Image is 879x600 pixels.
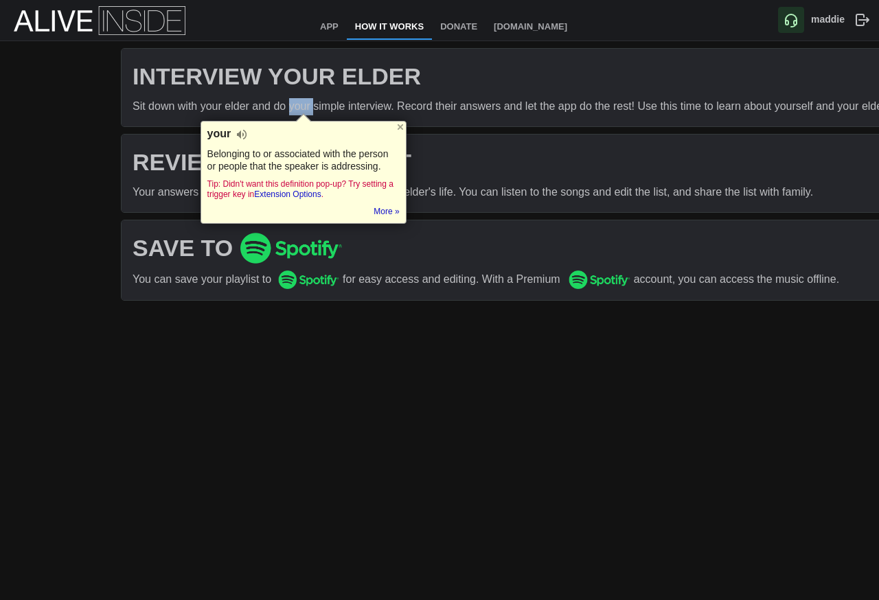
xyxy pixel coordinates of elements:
[432,15,486,40] a: Donate
[811,14,845,25] b: maddie
[347,15,432,40] a: How It Works
[486,15,575,40] a: [DOMAIN_NAME]
[14,6,185,35] img: Alive Inside Logo
[569,270,630,289] img: Spotify_Logo_RGB_Green.9ff49e53.png
[240,233,343,264] img: Spotify_Logo_RGB_Green.9ff49e53.png
[278,270,339,289] img: Spotify_Logo_RGB_Green.9ff49e53.png
[312,15,347,40] a: App
[133,271,278,288] div: You can save your playlist to
[343,271,569,288] div: for easy access and editing. With a Premium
